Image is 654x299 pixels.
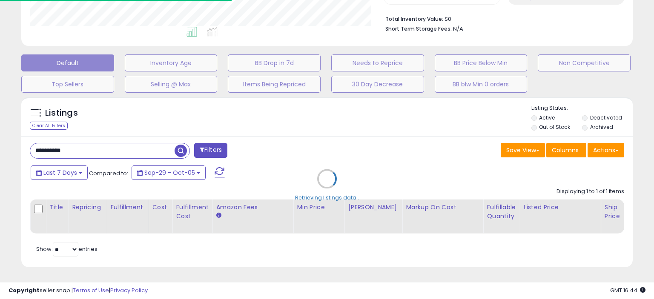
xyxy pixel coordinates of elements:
span: 2025-10-13 16:44 GMT [610,286,645,294]
li: $0 [385,13,618,23]
button: BB Drop in 7d [228,54,321,71]
button: Non Competitive [538,54,631,71]
button: Items Being Repriced [228,76,321,93]
strong: Copyright [9,286,40,294]
button: BB blw Min 0 orders [435,76,528,93]
a: Terms of Use [73,286,109,294]
span: N/A [453,25,463,33]
button: Inventory Age [125,54,218,71]
button: Selling @ Max [125,76,218,93]
button: Top Sellers [21,76,114,93]
button: Default [21,54,114,71]
button: 30 Day Decrease [331,76,424,93]
a: Privacy Policy [110,286,148,294]
b: Total Inventory Value: [385,15,443,23]
div: seller snap | | [9,287,148,295]
b: Short Term Storage Fees: [385,25,452,32]
button: BB Price Below Min [435,54,528,71]
div: Retrieving listings data.. [295,194,359,201]
button: Needs to Reprice [331,54,424,71]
